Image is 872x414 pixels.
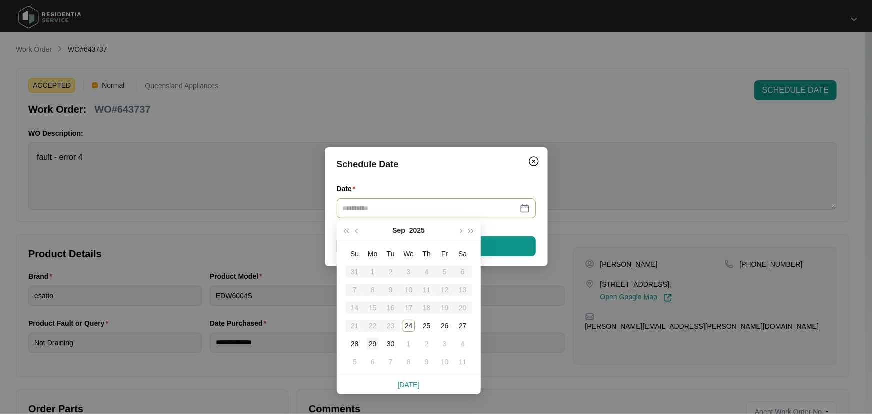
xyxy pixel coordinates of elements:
[454,353,472,371] td: 2025-10-11
[439,338,451,350] div: 3
[421,356,433,368] div: 9
[528,155,540,167] img: closeCircle
[418,317,436,335] td: 2025-09-25
[526,153,542,169] button: Close
[454,335,472,353] td: 2025-10-04
[403,320,415,332] div: 24
[436,335,454,353] td: 2025-10-03
[454,245,472,263] th: Sa
[439,356,451,368] div: 10
[457,356,469,368] div: 11
[436,353,454,371] td: 2025-10-10
[364,353,382,371] td: 2025-10-06
[457,338,469,350] div: 4
[337,184,360,194] label: Date
[382,245,400,263] th: Tu
[343,203,518,214] input: Date
[364,335,382,353] td: 2025-09-29
[346,353,364,371] td: 2025-10-05
[385,356,397,368] div: 7
[436,317,454,335] td: 2025-09-26
[418,245,436,263] th: Th
[398,381,420,389] a: [DATE]
[400,317,418,335] td: 2025-09-24
[346,335,364,353] td: 2025-09-28
[421,338,433,350] div: 2
[382,335,400,353] td: 2025-09-30
[457,320,469,332] div: 27
[403,356,415,368] div: 8
[418,335,436,353] td: 2025-10-02
[436,245,454,263] th: Fr
[400,353,418,371] td: 2025-10-08
[409,220,425,240] button: 2025
[439,320,451,332] div: 26
[418,353,436,371] td: 2025-10-09
[403,338,415,350] div: 1
[382,353,400,371] td: 2025-10-07
[346,245,364,263] th: Su
[349,338,361,350] div: 28
[392,220,405,240] button: Sep
[364,245,382,263] th: Mo
[349,356,361,368] div: 5
[400,335,418,353] td: 2025-10-01
[367,338,379,350] div: 29
[367,356,379,368] div: 6
[337,157,536,171] div: Schedule Date
[454,317,472,335] td: 2025-09-27
[400,245,418,263] th: We
[385,338,397,350] div: 30
[421,320,433,332] div: 25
